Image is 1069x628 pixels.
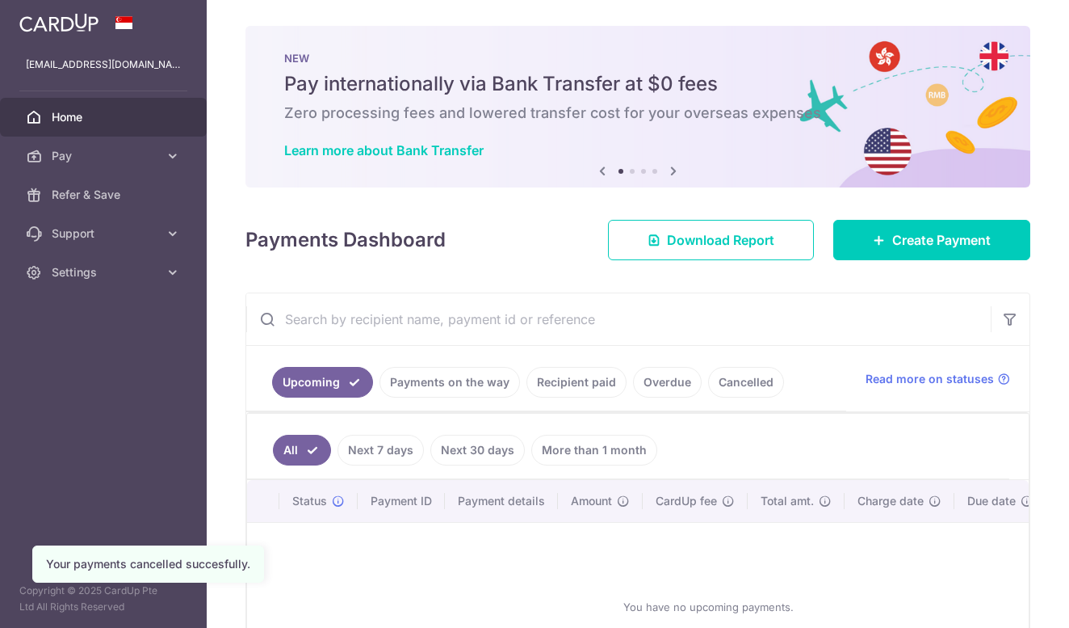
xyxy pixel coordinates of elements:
a: Upcoming [272,367,373,398]
h5: Pay internationally via Bank Transfer at $0 fees [284,71,991,97]
span: Support [52,225,158,242]
p: [EMAIL_ADDRESS][DOMAIN_NAME] [26,57,181,73]
span: Amount [571,493,612,509]
img: CardUp [19,13,99,32]
h4: Payments Dashboard [245,225,446,255]
span: Settings [52,264,158,280]
span: Download Report [667,230,774,250]
a: Create Payment [833,220,1030,260]
a: Recipient paid [526,367,627,398]
span: Charge date [857,493,924,509]
h6: Zero processing fees and lowered transfer cost for your overseas expenses [284,103,991,123]
span: Create Payment [892,230,991,250]
a: Download Report [608,220,814,260]
span: Pay [52,148,158,164]
span: Due date [967,493,1016,509]
p: NEW [284,52,991,65]
span: Status [292,493,327,509]
span: CardUp fee [656,493,717,509]
div: Your payments cancelled succesfully. [46,556,250,572]
a: All [273,435,331,466]
a: Next 7 days [337,435,424,466]
a: Read more on statuses [866,371,1010,387]
img: Bank transfer banner [245,26,1030,188]
a: Payments on the way [379,367,520,398]
input: Search by recipient name, payment id or reference [246,293,991,345]
a: Next 30 days [430,435,525,466]
span: Total amt. [761,493,814,509]
a: More than 1 month [531,435,657,466]
th: Payment details [445,480,558,522]
th: Payment ID [358,480,445,522]
a: Learn more about Bank Transfer [284,142,484,158]
a: Overdue [633,367,702,398]
span: Refer & Save [52,187,158,203]
span: Home [52,109,158,125]
a: Cancelled [708,367,784,398]
span: Read more on statuses [866,371,994,387]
